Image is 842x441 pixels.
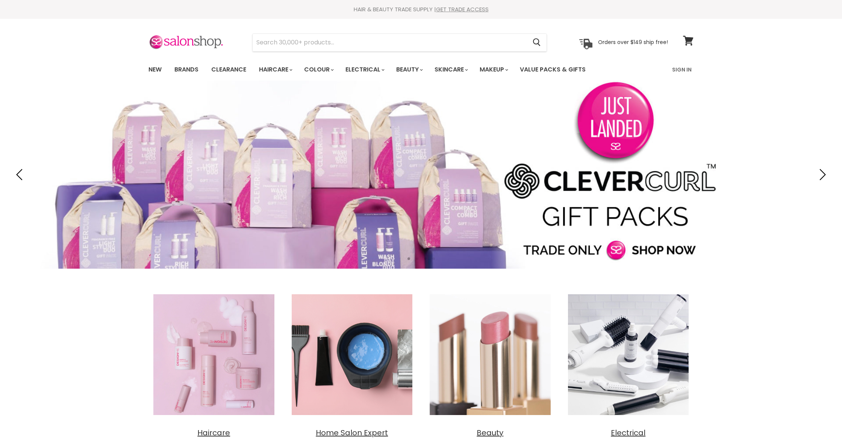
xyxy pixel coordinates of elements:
span: Electrical [611,427,645,438]
a: Electrical [340,62,389,78]
a: Beauty [391,62,427,78]
img: Electrical [563,289,694,420]
a: Electrical Electrical [563,289,694,438]
a: Home Salon Expert Home Salon Expert [287,289,418,438]
form: Product [252,33,547,52]
div: HAIR & BEAUTY TRADE SUPPLY | [139,6,703,13]
ul: Main menu [143,59,630,81]
span: Haircare [197,427,230,438]
button: Previous [13,167,28,182]
li: Page dot 4 [432,257,435,260]
img: Beauty [425,289,556,420]
a: Colour [298,62,338,78]
a: New [143,62,167,78]
img: Home Salon Expert [287,289,418,420]
iframe: Gorgias live chat messenger [804,406,834,433]
button: Next [814,167,829,182]
img: Haircare [148,289,279,420]
a: Beauty Beauty [425,289,556,438]
a: Haircare Haircare [148,289,279,438]
a: Clearance [206,62,252,78]
a: Haircare [253,62,297,78]
nav: Main [139,59,703,81]
li: Page dot 3 [424,257,427,260]
a: Makeup [474,62,513,78]
li: Page dot 2 [416,257,418,260]
a: Skincare [429,62,472,78]
p: Orders over $149 ship free! [598,39,668,46]
span: Beauty [477,427,503,438]
input: Search [253,34,527,51]
a: Sign In [668,62,696,78]
a: Value Packs & Gifts [514,62,591,78]
a: Brands [169,62,204,78]
li: Page dot 1 [407,257,410,260]
a: GET TRADE ACCESS [436,5,489,13]
button: Search [527,34,547,51]
span: Home Salon Expert [316,427,388,438]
